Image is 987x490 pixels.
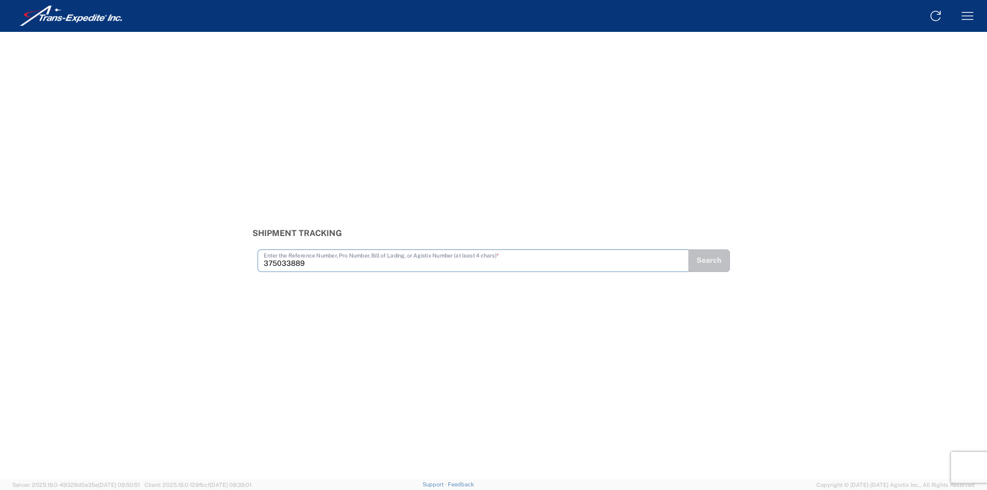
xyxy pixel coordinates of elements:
[252,228,735,238] h3: Shipment Tracking
[210,482,251,488] span: [DATE] 09:39:01
[12,482,140,488] span: Server: 2025.19.0-49328d0a35e
[144,482,251,488] span: Client: 2025.19.0-129fbcf
[448,481,474,487] a: Feedback
[98,482,140,488] span: [DATE] 09:50:51
[816,480,975,489] span: Copyright © [DATE]-[DATE] Agistix Inc., All Rights Reserved
[423,481,448,487] a: Support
